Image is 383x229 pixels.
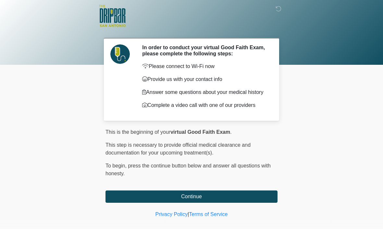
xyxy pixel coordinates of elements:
[170,129,230,135] strong: virtual Good Faith Exam
[110,44,130,64] img: Agent Avatar
[105,129,170,135] span: This is the beginning of your
[142,44,268,57] h2: In order to conduct your virtual Good Faith Exam, please complete the following steps:
[105,163,128,168] span: To begin,
[230,129,231,135] span: .
[142,75,268,83] p: Provide us with your contact info
[105,163,271,176] span: press the continue button below and answer all questions with honesty.
[189,212,228,217] a: Terms of Service
[142,88,268,96] p: Answer some questions about your medical history
[188,212,189,217] a: |
[105,142,251,155] span: This step is necessary to provide official medical clearance and documentation for your upcoming ...
[142,63,268,70] p: Please connect to Wi-Fi now
[99,5,126,28] img: The DRIPBaR - San Antonio Fossil Creek Logo
[142,101,268,109] p: Complete a video call with one of our providers
[155,212,188,217] a: Privacy Policy
[105,190,278,203] button: Continue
